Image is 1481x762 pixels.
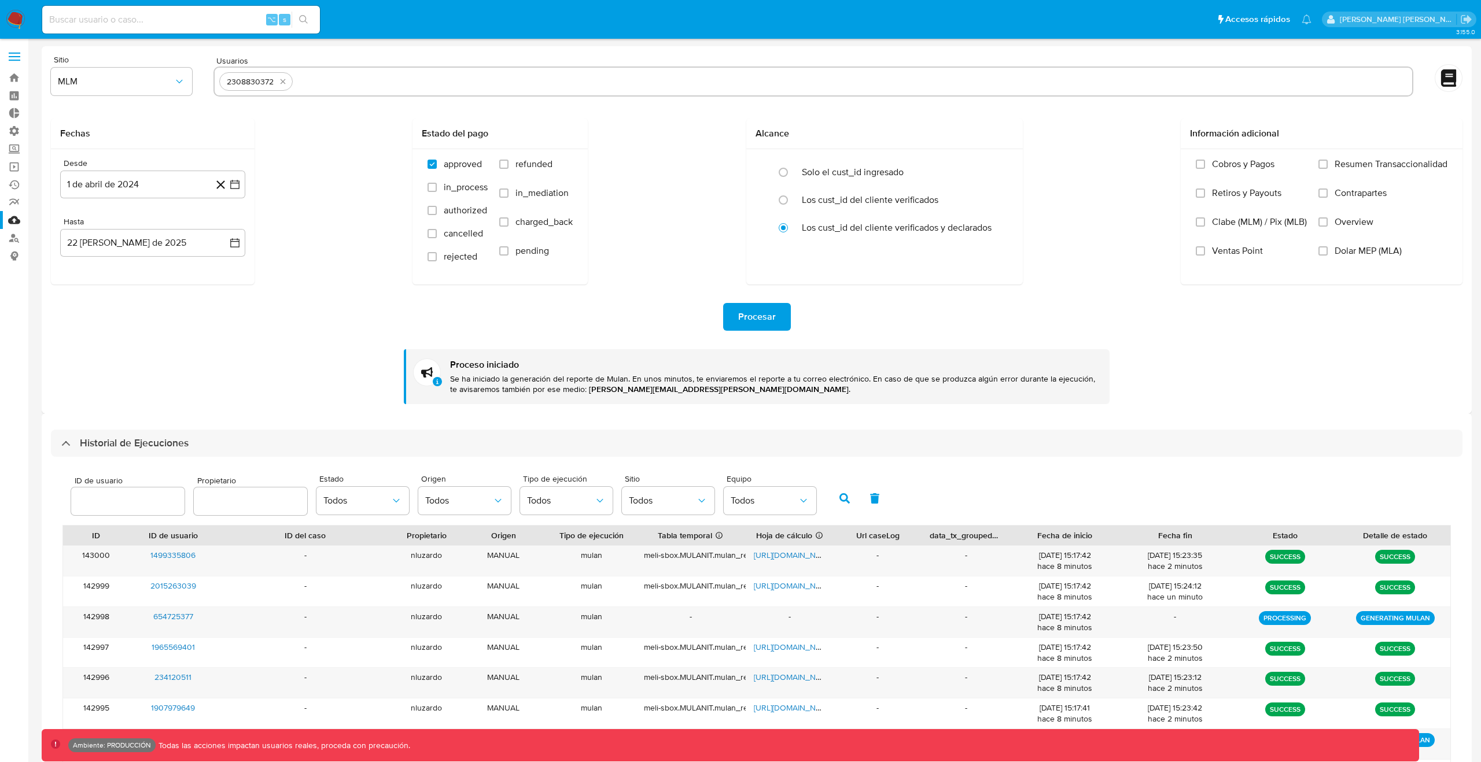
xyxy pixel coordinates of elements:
[73,743,151,748] p: Ambiente: PRODUCCIÓN
[267,14,276,25] span: ⌥
[156,740,410,751] p: Todas las acciones impactan usuarios reales, proceda con precaución.
[42,12,320,27] input: Buscar usuario o caso...
[1225,13,1290,25] span: Accesos rápidos
[292,12,315,28] button: search-icon
[1340,14,1457,25] p: edwin.alonso@mercadolibre.com.co
[283,14,286,25] span: s
[1460,13,1472,25] a: Salir
[1302,14,1311,24] a: Notificaciones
